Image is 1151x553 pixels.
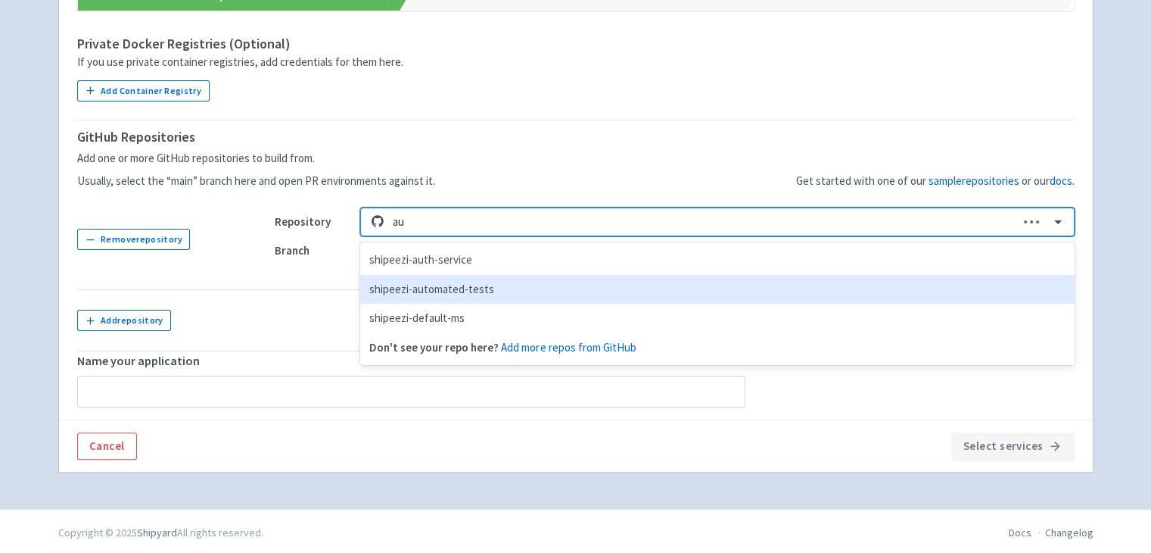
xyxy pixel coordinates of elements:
button: Select services [951,433,1075,460]
button: Add Container Registry [77,80,210,102]
strong: Repository [275,214,331,229]
p: Usually, select the “main” branch here and open PR environments against it. [77,173,435,190]
p: Get started with one of our or our . [796,173,1075,190]
a: docs [1050,173,1072,188]
button: Addrepository [77,310,172,331]
strong: Branch [275,243,310,258]
div: Copyright © 2025 All rights reserved. [58,525,263,541]
a: Changelog [1045,526,1093,539]
div: shipeezi-auth-service [360,245,1074,275]
strong: GitHub Repositories [77,128,195,145]
div: shipeezi-default-ms [360,304,1074,333]
div: If you use private container registries, add credentials for them here. [77,54,1075,71]
a: Add more repos from GitHub [501,340,636,355]
b: Don't see your repo here? [369,340,499,355]
a: samplerepositories [929,173,1019,188]
p: Add one or more GitHub repositories to build from. [77,150,435,167]
div: shipeezi-automated-tests [360,275,1074,305]
a: Shipyard [137,526,177,539]
h5: Name your application [77,355,1075,368]
a: Docs [1009,526,1031,539]
a: Cancel [77,433,137,460]
button: Removerepository [77,229,191,250]
h4: Private Docker Registries (Optional) [77,36,1075,52]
